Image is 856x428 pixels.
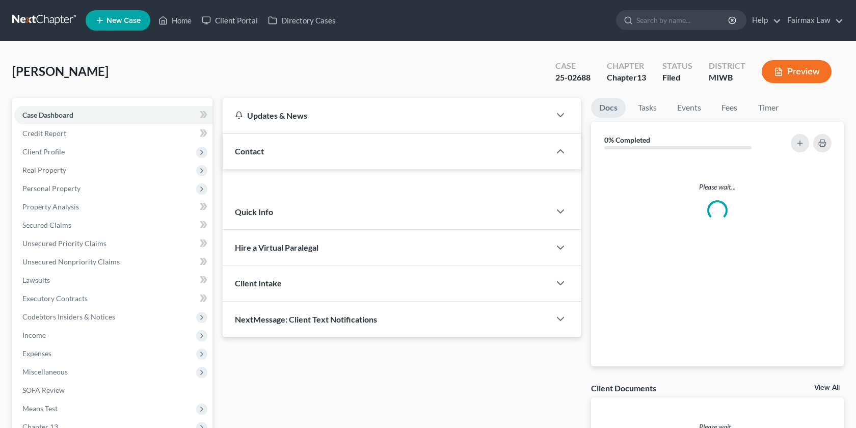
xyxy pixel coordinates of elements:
[14,106,212,124] a: Case Dashboard
[747,11,781,30] a: Help
[662,72,692,84] div: Filed
[106,17,141,24] span: New Case
[235,243,318,252] span: Hire a Virtual Paralegal
[782,11,843,30] a: Fairmax Law
[555,60,591,72] div: Case
[630,98,665,118] a: Tasks
[263,11,341,30] a: Directory Cases
[713,98,746,118] a: Fees
[709,60,745,72] div: District
[762,60,832,83] button: Preview
[197,11,263,30] a: Client Portal
[591,98,626,118] a: Docs
[235,314,377,324] span: NextMessage: Client Text Notifications
[14,234,212,253] a: Unsecured Priority Claims
[604,136,650,144] strong: 0% Completed
[591,383,656,393] div: Client Documents
[22,331,46,339] span: Income
[153,11,197,30] a: Home
[22,404,58,413] span: Means Test
[235,207,273,217] span: Quick Info
[599,182,836,192] p: Please wait...
[637,72,646,82] span: 13
[669,98,709,118] a: Events
[636,11,730,30] input: Search by name...
[814,384,840,391] a: View All
[22,276,50,284] span: Lawsuits
[14,271,212,289] a: Lawsuits
[607,60,646,72] div: Chapter
[22,202,79,211] span: Property Analysis
[662,60,692,72] div: Status
[22,294,88,303] span: Executory Contracts
[14,198,212,216] a: Property Analysis
[14,289,212,308] a: Executory Contracts
[22,221,71,229] span: Secured Claims
[709,72,745,84] div: MIWB
[22,257,120,266] span: Unsecured Nonpriority Claims
[22,129,66,138] span: Credit Report
[22,349,51,358] span: Expenses
[607,72,646,84] div: Chapter
[14,124,212,143] a: Credit Report
[22,386,65,394] span: SOFA Review
[555,72,591,84] div: 25-02688
[14,216,212,234] a: Secured Claims
[22,312,115,321] span: Codebtors Insiders & Notices
[22,184,81,193] span: Personal Property
[22,367,68,376] span: Miscellaneous
[14,381,212,399] a: SOFA Review
[235,110,538,121] div: Updates & News
[22,239,106,248] span: Unsecured Priority Claims
[750,98,787,118] a: Timer
[235,278,282,288] span: Client Intake
[235,146,264,156] span: Contact
[12,64,109,78] span: [PERSON_NAME]
[14,253,212,271] a: Unsecured Nonpriority Claims
[22,111,73,119] span: Case Dashboard
[22,147,65,156] span: Client Profile
[22,166,66,174] span: Real Property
